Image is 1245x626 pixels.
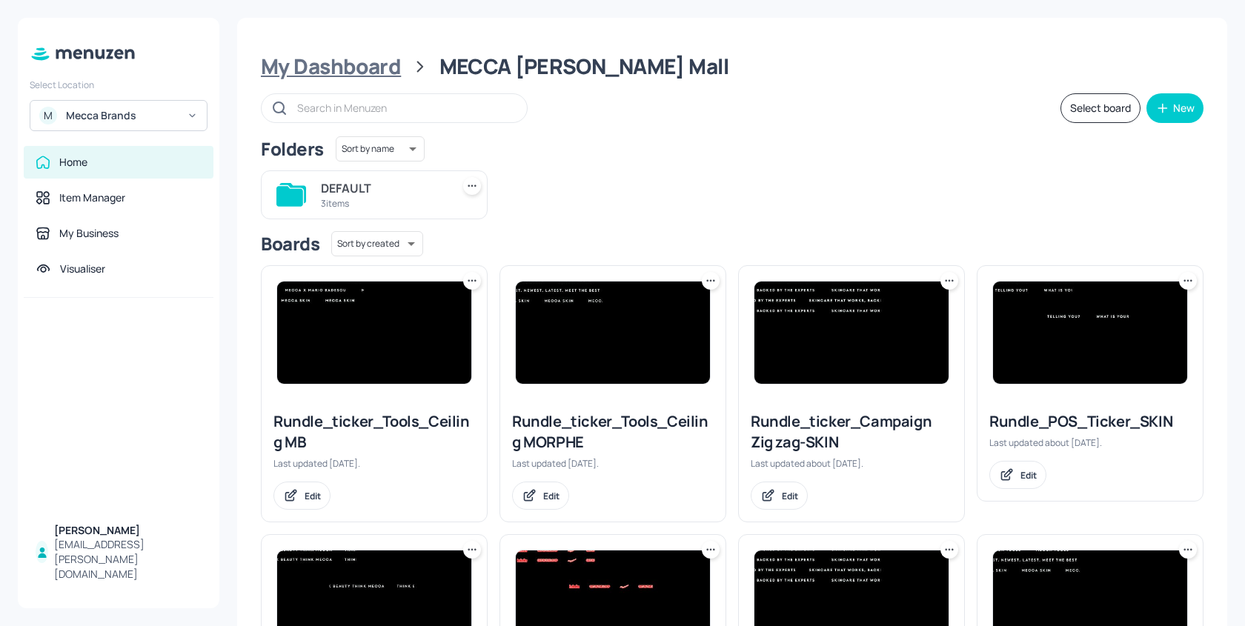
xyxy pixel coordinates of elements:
[273,457,475,470] div: Last updated [DATE].
[59,190,125,205] div: Item Manager
[54,537,202,582] div: [EMAIL_ADDRESS][PERSON_NAME][DOMAIN_NAME]
[59,226,119,241] div: My Business
[321,197,445,210] div: 3 items
[751,411,952,453] div: Rundle_ticker_Campaign Zig zag-SKIN
[321,179,445,197] div: DEFAULT
[273,411,475,453] div: Rundle_ticker_Tools_Ceiling MB
[66,108,178,123] div: Mecca Brands
[754,282,949,384] img: 2025-05-05-1746420145219r16cfavio9.jpeg
[512,457,714,470] div: Last updated [DATE].
[512,411,714,453] div: Rundle_ticker_Tools_Ceiling MORPHE
[989,411,1191,432] div: Rundle_POS_Ticker_SKIN
[54,523,202,538] div: [PERSON_NAME]
[1020,469,1037,482] div: Edit
[277,282,471,384] img: 2025-07-08-1751950424033jmfwjnyz8w.jpeg
[39,107,57,124] div: M
[751,457,952,470] div: Last updated about [DATE].
[297,97,512,119] input: Search in Menuzen
[993,282,1187,384] img: 2025-08-11-1754879492543m0sewkmd75.jpeg
[1146,93,1203,123] button: New
[516,282,710,384] img: 2024-08-21-1724201197790xd15u4fqtn.jpeg
[261,232,319,256] div: Boards
[30,79,207,91] div: Select Location
[261,53,401,80] div: My Dashboard
[439,53,729,80] div: MECCA [PERSON_NAME] Mall
[60,262,105,276] div: Visualiser
[989,436,1191,449] div: Last updated about [DATE].
[336,134,425,164] div: Sort by name
[59,155,87,170] div: Home
[1173,103,1195,113] div: New
[261,137,324,161] div: Folders
[305,490,321,502] div: Edit
[331,229,423,259] div: Sort by created
[782,490,798,502] div: Edit
[1060,93,1141,123] button: Select board
[543,490,560,502] div: Edit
